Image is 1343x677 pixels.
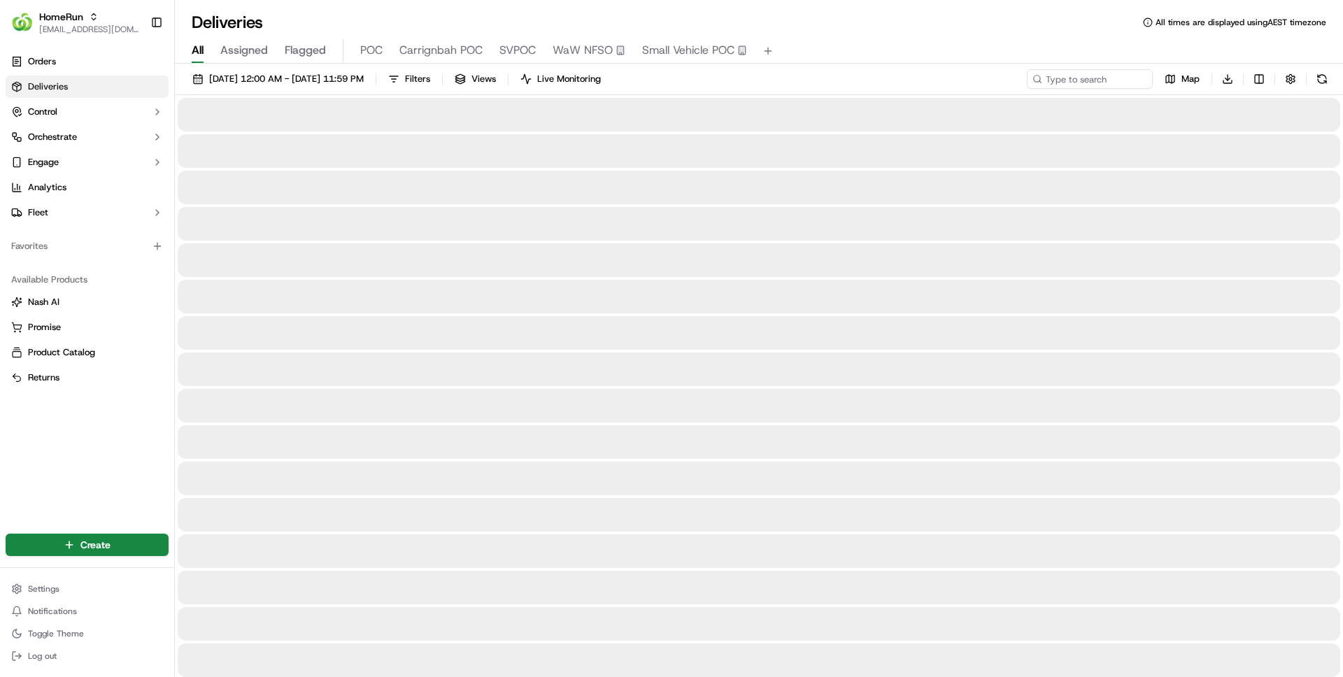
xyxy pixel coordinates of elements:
span: Nash AI [28,296,59,308]
button: HomeRunHomeRun[EMAIL_ADDRESS][DOMAIN_NAME] [6,6,145,39]
span: Flagged [285,42,326,59]
span: Control [28,106,57,118]
a: Returns [11,371,163,384]
span: Promise [28,321,61,334]
span: Views [471,73,496,85]
a: Product Catalog [11,346,163,359]
button: Orchestrate [6,126,169,148]
button: Toggle Theme [6,624,169,643]
h1: Deliveries [192,11,263,34]
button: Map [1158,69,1206,89]
button: [DATE] 12:00 AM - [DATE] 11:59 PM [186,69,370,89]
a: Promise [11,321,163,334]
button: Log out [6,646,169,666]
span: Carrignbah POC [399,42,483,59]
span: Analytics [28,181,66,194]
a: Orders [6,50,169,73]
span: Returns [28,371,59,384]
button: Control [6,101,169,123]
button: Nash AI [6,291,169,313]
span: Toggle Theme [28,628,84,639]
button: [EMAIL_ADDRESS][DOMAIN_NAME] [39,24,139,35]
button: Views [448,69,502,89]
div: Favorites [6,235,169,257]
span: Map [1181,73,1200,85]
a: Analytics [6,176,169,199]
span: Notifications [28,606,77,617]
span: Small Vehicle POC [642,42,734,59]
span: Settings [28,583,59,594]
span: Fleet [28,206,48,219]
button: Live Monitoring [514,69,607,89]
input: Type to search [1027,69,1153,89]
span: All [192,42,204,59]
span: Create [80,538,111,552]
img: HomeRun [11,11,34,34]
div: Available Products [6,269,169,291]
button: HomeRun [39,10,83,24]
button: Filters [382,69,436,89]
span: Orchestrate [28,131,77,143]
button: Product Catalog [6,341,169,364]
span: WaW NFSO [553,42,613,59]
span: Filters [405,73,430,85]
span: Engage [28,156,59,169]
span: Product Catalog [28,346,95,359]
span: Orders [28,55,56,68]
button: Returns [6,366,169,389]
span: POC [360,42,383,59]
button: Fleet [6,201,169,224]
span: Deliveries [28,80,68,93]
span: Assigned [220,42,268,59]
span: All times are displayed using AEST timezone [1156,17,1326,28]
span: SVPOC [499,42,536,59]
span: Live Monitoring [537,73,601,85]
button: Refresh [1312,69,1332,89]
button: Create [6,534,169,556]
button: Notifications [6,601,169,621]
a: Nash AI [11,296,163,308]
span: Log out [28,650,57,662]
span: [DATE] 12:00 AM - [DATE] 11:59 PM [209,73,364,85]
a: Deliveries [6,76,169,98]
button: Promise [6,316,169,338]
button: Engage [6,151,169,173]
button: Settings [6,579,169,599]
